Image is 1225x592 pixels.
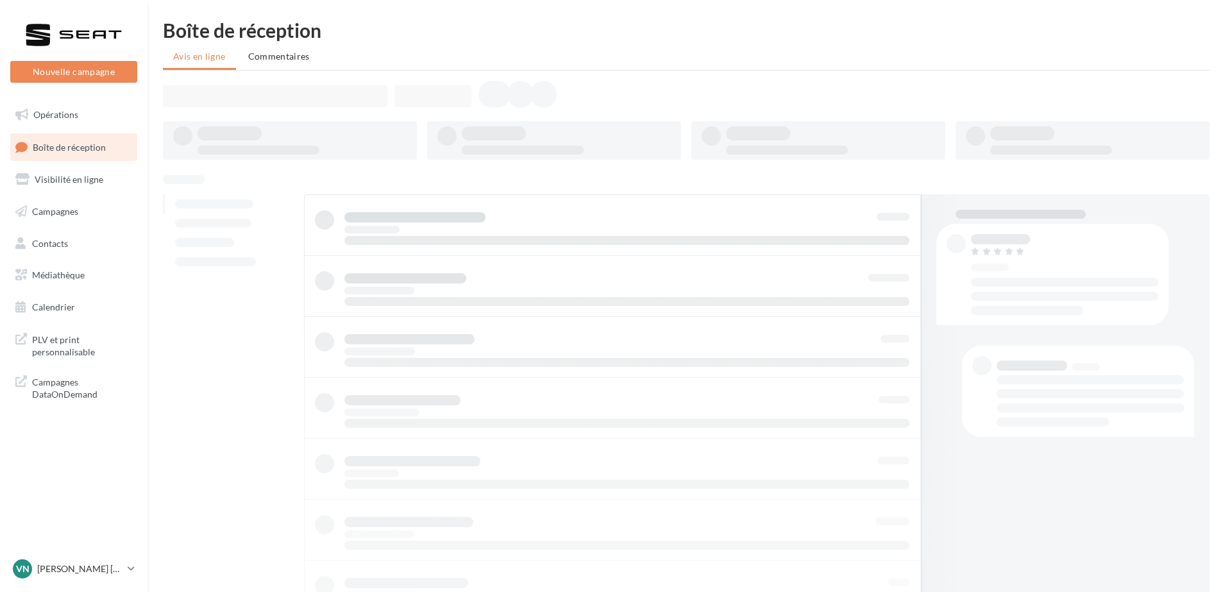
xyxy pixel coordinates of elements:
a: Contacts [8,230,140,257]
span: Visibilité en ligne [35,174,103,185]
a: VN [PERSON_NAME] [PERSON_NAME] [10,557,137,581]
a: PLV et print personnalisable [8,326,140,364]
a: Calendrier [8,294,140,321]
a: Campagnes [8,198,140,225]
span: Contacts [32,237,68,248]
button: Nouvelle campagne [10,61,137,83]
span: Commentaires [248,51,310,62]
span: Opérations [33,109,78,120]
a: Opérations [8,101,140,128]
span: PLV et print personnalisable [32,331,132,359]
span: Médiathèque [32,269,85,280]
a: Médiathèque [8,262,140,289]
span: Calendrier [32,301,75,312]
span: Boîte de réception [33,141,106,152]
span: Campagnes DataOnDemand [32,373,132,401]
div: Boîte de réception [163,21,1210,40]
a: Campagnes DataOnDemand [8,368,140,406]
a: Visibilité en ligne [8,166,140,193]
span: VN [16,562,30,575]
p: [PERSON_NAME] [PERSON_NAME] [37,562,122,575]
span: Campagnes [32,206,78,217]
a: Boîte de réception [8,133,140,161]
